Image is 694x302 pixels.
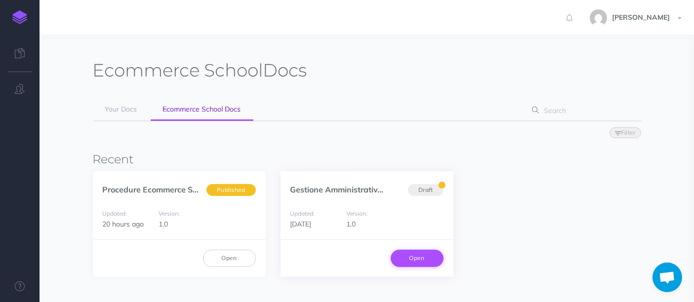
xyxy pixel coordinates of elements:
a: Open [203,250,256,266]
small: Updated: [103,210,127,217]
small: Version: [346,210,367,217]
h1: Docs [93,59,307,81]
span: 20 hours ago [103,220,144,228]
img: 773ddf364f97774a49de44848d81cdba.jpg [590,9,607,27]
span: [PERSON_NAME] [607,13,675,22]
a: Procedure Ecommerce Sc... [103,185,203,194]
input: Search [541,102,625,119]
a: Gestione Amministrativ... [290,185,384,194]
span: [DATE] [290,220,312,228]
button: Filter [610,127,641,138]
img: logo-mark.svg [12,10,27,24]
a: Open [391,250,444,266]
span: Your Docs [105,105,137,113]
a: Aprire la chat [653,263,682,292]
span: 1.0 [159,220,168,228]
small: Updated: [290,210,315,217]
span: Ecommerce School Docs [163,105,241,113]
small: Version: [159,210,180,217]
span: Ecommerce School [93,59,263,81]
span: 1.0 [346,220,356,228]
a: Ecommerce School Docs [151,99,253,121]
h3: Recent [93,153,641,166]
a: Your Docs [93,99,150,120]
